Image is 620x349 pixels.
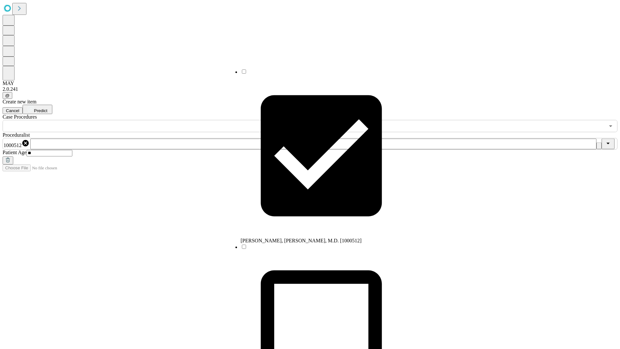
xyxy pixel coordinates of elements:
[4,143,22,148] span: 1000512
[241,238,362,243] span: [PERSON_NAME], [PERSON_NAME], M.D. [1000512]
[34,108,47,113] span: Predict
[606,122,615,131] button: Open
[3,107,23,114] button: Cancel
[3,114,37,120] span: Scheduled Procedure
[5,93,10,98] span: @
[23,105,52,114] button: Predict
[3,86,617,92] div: 2.0.241
[3,99,36,104] span: Create new item
[602,139,615,149] button: Close
[596,143,602,149] button: Clear
[4,139,29,148] div: 1000512
[3,80,617,86] div: MAY
[3,132,30,138] span: Proceduralist
[3,150,26,155] span: Patient Age
[6,108,19,113] span: Cancel
[3,92,12,99] button: @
